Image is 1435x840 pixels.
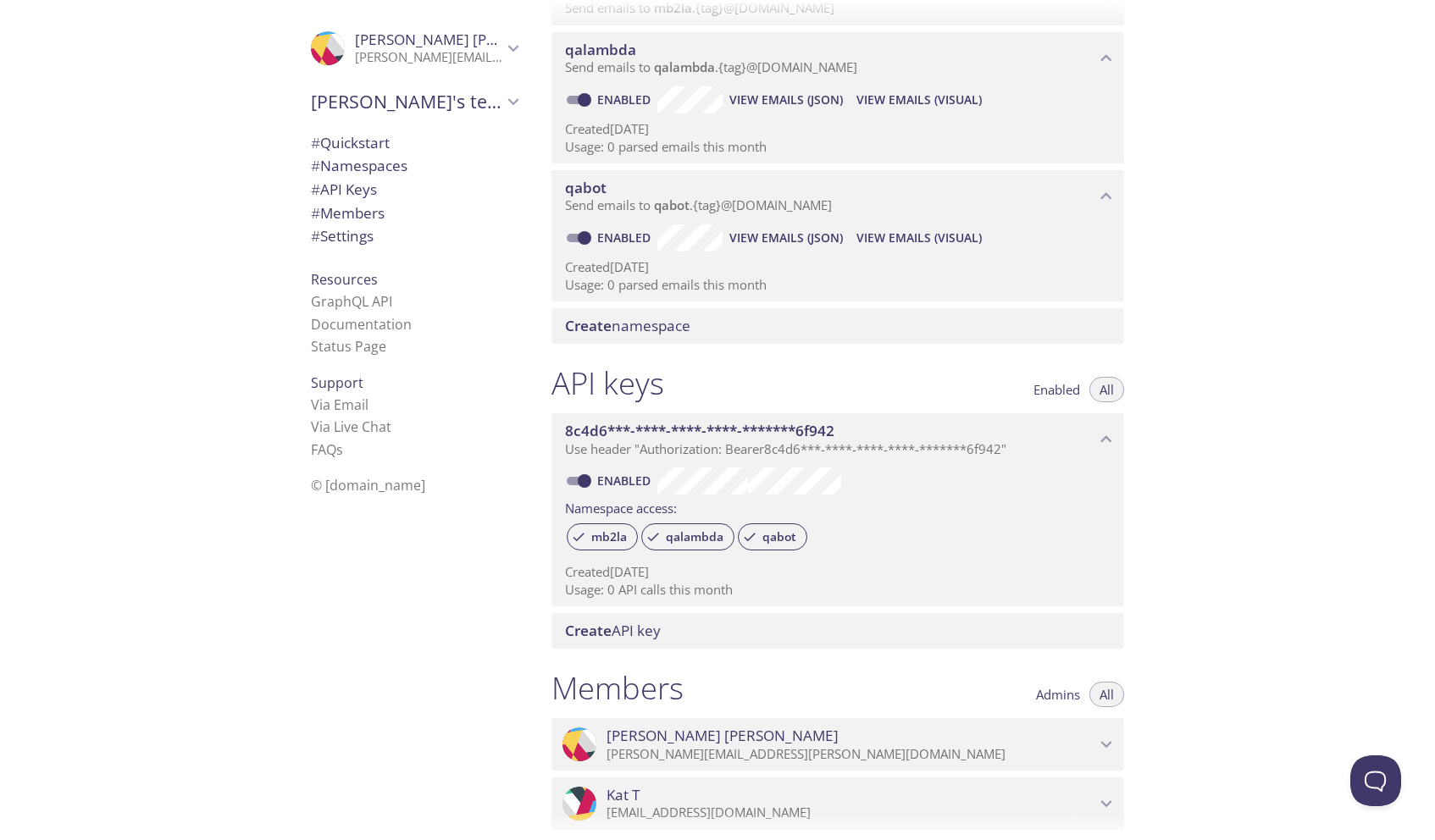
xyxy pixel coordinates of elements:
span: # [311,203,320,223]
div: qalambda namespace [551,32,1124,85]
a: Documentation [311,315,412,334]
a: FAQ [311,440,343,459]
p: Created [DATE] [565,563,1111,581]
span: qabot [565,178,607,197]
span: # [311,133,320,152]
button: All [1089,377,1124,402]
span: # [311,156,320,175]
button: View Emails (JSON) [723,224,850,251]
p: Usage: 0 parsed emails this month [565,138,1111,156]
span: Send emails to . {tag} @[DOMAIN_NAME] [565,58,857,75]
p: Usage: 0 parsed emails this month [565,276,1111,294]
label: Namespace access: [565,495,677,519]
div: Chris Tran [551,718,1124,771]
span: View Emails (JSON) [729,228,843,248]
h1: Members [551,669,684,707]
p: [EMAIL_ADDRESS][DOMAIN_NAME] [607,804,1095,821]
a: Enabled [595,229,657,246]
div: Chris's team [297,80,531,124]
div: qabot namespace [551,170,1124,223]
p: Created [DATE] [565,258,1111,276]
button: View Emails (JSON) [723,86,850,113]
span: s [336,440,343,459]
a: Enabled [595,472,657,489]
button: Admins [1026,682,1090,707]
span: Resources [311,270,378,289]
span: qabot [654,196,690,213]
span: Support [311,373,363,392]
div: Create namespace [551,308,1124,344]
span: Create [565,316,612,335]
span: Settings [311,226,374,246]
div: Kat T [551,777,1124,830]
span: qabot [752,529,806,544]
span: Namespaces [311,156,407,175]
div: Chris Tran [297,20,531,76]
span: # [311,226,320,246]
span: namespace [565,316,690,335]
button: Enabled [1023,377,1090,402]
span: # [311,180,320,199]
p: Created [DATE] [565,120,1111,138]
div: Team Settings [297,224,531,248]
span: © [DOMAIN_NAME] [311,476,425,495]
span: qalambda [656,529,734,544]
div: qalambda [641,523,734,550]
span: API key [565,621,661,640]
a: Via Email [311,395,368,414]
span: Send emails to . {tag} @[DOMAIN_NAME] [565,196,832,213]
span: Create [565,621,612,640]
button: All [1089,682,1124,707]
a: Enabled [595,91,657,108]
div: Namespaces [297,154,531,178]
div: qabot [738,523,807,550]
a: GraphQL API [311,292,392,311]
span: View Emails (Visual) [856,90,982,110]
span: View Emails (JSON) [729,90,843,110]
span: [PERSON_NAME]'s team [311,90,502,113]
span: Members [311,203,385,223]
p: [PERSON_NAME][EMAIL_ADDRESS][PERSON_NAME][DOMAIN_NAME] [355,49,502,66]
span: mb2la [581,529,637,544]
p: [PERSON_NAME][EMAIL_ADDRESS][PERSON_NAME][DOMAIN_NAME] [607,746,1095,763]
a: Via Live Chat [311,417,391,436]
div: Create API Key [551,613,1124,649]
div: mb2la [567,523,638,550]
p: Usage: 0 API calls this month [565,581,1111,599]
iframe: Help Scout Beacon - Open [1350,755,1401,806]
span: [PERSON_NAME] [PERSON_NAME] [607,727,839,745]
h1: API keys [551,364,664,402]
span: View Emails (Visual) [856,228,982,248]
button: View Emails (Visual) [850,86,989,113]
span: qalambda [565,40,636,59]
div: Quickstart [297,131,531,155]
a: Status Page [311,337,386,356]
span: Quickstart [311,133,390,152]
span: API Keys [311,180,377,199]
span: Kat T [607,786,640,804]
div: API Keys [297,178,531,202]
span: [PERSON_NAME] [PERSON_NAME] [355,30,587,49]
div: Members [297,202,531,225]
span: qalambda [654,58,715,75]
button: View Emails (Visual) [850,224,989,251]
